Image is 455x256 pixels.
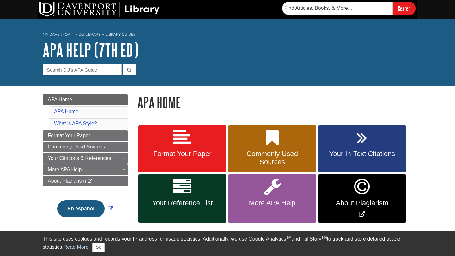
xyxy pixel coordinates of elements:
[43,164,128,175] a: More APA Help
[48,167,82,172] span: More APA Help
[48,133,90,138] span: Format Your Paper
[43,235,412,252] div: This site uses cookies and records your IP address for usage statistics. Additionally, we use Goo...
[64,244,88,250] a: Read More
[321,235,327,240] sup: TM
[54,121,97,126] a: What is APA Style?
[233,150,311,166] span: Commonly Used Sources
[138,125,226,173] a: Format Your Paper
[92,243,105,252] button: Close
[87,179,93,183] i: This link opens in a new window
[228,125,316,173] a: Commonly Used Sources
[318,125,406,173] a: Your In-Text Citations
[48,178,86,183] span: About Plagiarism
[282,2,393,15] input: Find Articles, Books, & More...
[143,150,221,158] span: Format Your Paper
[43,32,72,37] a: My Davenport
[143,199,221,207] span: Your Reference List
[106,32,136,37] a: Library Guides
[138,174,226,223] a: Your Reference List
[282,2,416,15] form: Searches DU Library's articles, books, and more
[56,206,114,211] a: Link opens in new window
[43,142,128,152] a: Commonly Used Sources
[48,97,72,102] span: APA Home
[323,150,401,158] span: Your In-Text Citations
[318,174,406,223] a: Link opens in new window
[43,176,128,186] a: About Plagiarism
[39,2,160,17] img: DU Library
[137,94,412,110] h1: APA Home
[228,174,316,223] a: More APA Help
[57,200,104,217] button: En español
[43,130,128,141] a: Format Your Paper
[43,40,138,60] a: APA Help (7th Ed)
[393,2,416,15] input: Search
[48,144,105,149] span: Commonly Used Sources
[43,153,128,164] a: Your Citations & References
[233,199,311,207] span: More APA Help
[286,235,291,240] sup: TM
[43,30,412,40] nav: breadcrumb
[323,199,401,207] span: About Plagiarism
[43,94,128,105] a: APA Home
[43,64,122,75] input: Search DU's APA Guide
[79,32,100,37] a: DU Library
[48,155,111,161] span: Your Citations & References
[54,109,78,114] a: APA Home
[43,94,128,228] div: Guide Page Menu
